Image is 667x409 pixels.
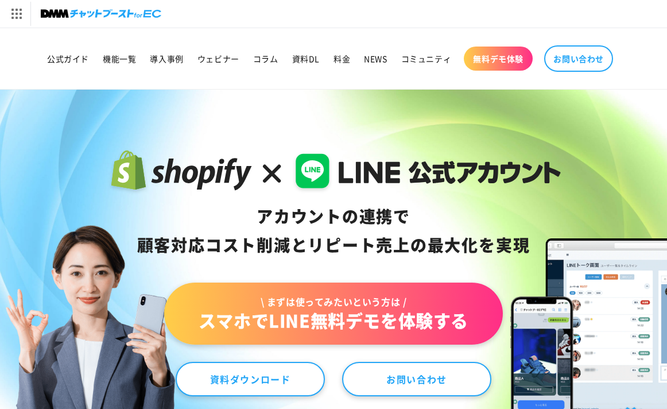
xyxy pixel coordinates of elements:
span: 料金 [333,53,350,64]
a: 公式ガイド [40,47,96,71]
a: NEWS [357,47,394,71]
a: ウェビナー [191,47,246,71]
a: コミュニティ [394,47,459,71]
span: NEWS [364,53,387,64]
a: コラム [246,47,285,71]
a: 資料DL [285,47,327,71]
a: 無料デモ体験 [464,47,533,71]
span: 導入事例 [150,53,183,64]
span: お問い合わせ [553,53,604,64]
a: 資料ダウンロード [176,362,325,396]
a: 機能一覧 [96,47,143,71]
span: 公式ガイド [47,53,89,64]
img: チャットブーストforEC [41,6,161,22]
a: お問い合わせ [544,45,613,72]
span: コミュニティ [401,53,452,64]
span: ウェビナー [197,53,239,64]
a: お問い合わせ [342,362,491,396]
span: 機能一覧 [103,53,136,64]
a: \ まずは使ってみたいという方は /スマホでLINE無料デモを体験する [164,283,503,345]
span: 無料デモ体験 [473,53,523,64]
a: 料金 [327,47,357,71]
span: \ まずは使ってみたいという方は / [199,295,468,308]
a: 導入事例 [143,47,190,71]
div: アカウントの連携で 顧客対応コスト削減と リピート売上の 最大化を実現 [106,202,561,260]
span: コラム [253,53,278,64]
img: サービス [2,2,30,26]
span: 資料DL [292,53,320,64]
